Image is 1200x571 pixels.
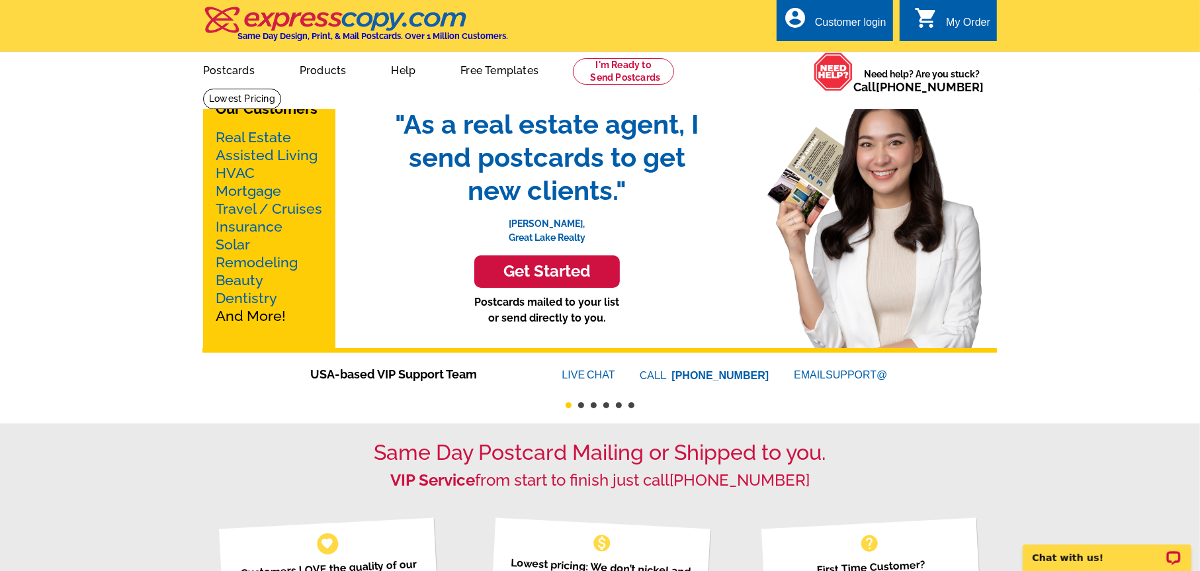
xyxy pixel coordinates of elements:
span: USA-based VIP Support Team [311,365,523,383]
button: 2 of 6 [578,402,584,408]
a: HVAC [216,165,255,181]
font: LIVE [562,367,587,383]
a: shopping_cart My Order [914,15,990,31]
font: SUPPORT@ [826,367,889,383]
a: Postcards [182,54,276,85]
a: Help [370,54,437,85]
font: CALL [640,368,669,384]
a: [PHONE_NUMBER] [669,470,810,490]
a: Same Day Design, Print, & Mail Postcards. Over 1 Million Customers. [203,16,508,41]
a: Remodeling [216,254,298,271]
a: account_circle Customer login [783,15,886,31]
button: 3 of 6 [591,402,597,408]
span: favorite [320,537,334,550]
a: Assisted Living [216,147,318,163]
a: Real Estate [216,129,291,146]
div: Customer login [815,17,886,35]
h2: from start to finish just call [203,471,997,490]
strong: VIP Service [390,470,475,490]
h3: Get Started [491,262,603,281]
span: Call [853,80,984,94]
a: Solar [216,236,250,253]
span: help [859,533,880,554]
a: EMAILSUPPORT@ [794,369,889,380]
span: "As a real estate agent, I send postcards to get new clients." [382,108,712,207]
div: My Order [946,17,990,35]
a: Get Started [382,255,712,288]
h1: Same Day Postcard Mailing or Shipped to you. [203,440,997,465]
a: Beauty [216,272,263,288]
button: 6 of 6 [628,402,634,408]
a: LIVECHAT [562,369,615,380]
button: 1 of 6 [566,402,572,408]
span: monetization_on [591,533,613,554]
a: [PHONE_NUMBER] [876,80,984,94]
a: Mortgage [216,183,281,199]
i: account_circle [783,6,807,30]
a: [PHONE_NUMBER] [672,370,769,381]
button: 5 of 6 [616,402,622,408]
span: Need help? Are you stuck? [853,67,990,94]
a: Products [279,54,368,85]
a: Free Templates [439,54,560,85]
a: Dentistry [216,290,277,306]
p: [PERSON_NAME], Great Lake Realty [382,207,712,245]
h4: Same Day Design, Print, & Mail Postcards. Over 1 Million Customers. [237,31,508,41]
a: Travel / Cruises [216,200,322,217]
button: 4 of 6 [603,402,609,408]
i: shopping_cart [914,6,938,30]
img: help [814,52,853,91]
iframe: LiveChat chat widget [1014,529,1200,571]
p: And More! [216,128,323,325]
p: Postcards mailed to your list or send directly to you. [382,294,712,326]
a: Insurance [216,218,282,235]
